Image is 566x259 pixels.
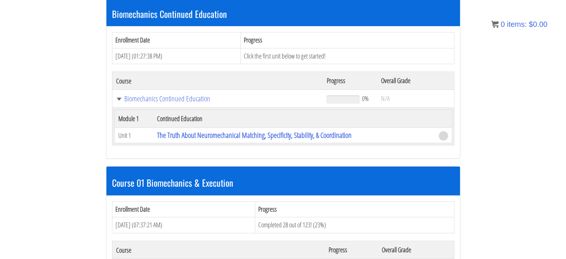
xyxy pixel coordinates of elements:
[241,32,454,48] th: Progress
[114,128,153,143] td: Unit 1
[112,48,241,64] td: [DATE] (01:27:38 PM)
[377,90,454,108] td: N/A
[529,20,533,28] span: $
[323,72,377,90] th: Progress
[112,217,255,233] td: [DATE] (07:37:21 AM)
[116,95,320,102] a: Biomechanics Continued Education
[362,94,369,102] span: 0%
[529,20,547,28] bdi: 0.00
[157,130,352,140] a: The Truth About Neuromechanical Matching, Specificity, Stability, & Coordination
[325,241,378,259] th: Progress
[112,241,325,259] th: Course
[501,20,505,28] span: 0
[112,178,454,187] h3: Course 01 Biomechanics & Execution
[112,201,255,217] th: Enrollment Date
[241,48,454,64] td: Click the first unit below to get started!
[377,72,454,90] th: Overall Grade
[112,9,454,19] h3: Biomechanics Continued Education
[255,201,454,217] th: Progress
[114,110,153,128] th: Module 1
[378,241,454,259] th: Overall Grade
[112,72,323,90] th: Course
[491,20,547,28] a: 0 items: $0.00
[507,20,527,28] span: items:
[112,32,241,48] th: Enrollment Date
[153,110,435,128] th: Continued Education
[255,217,454,233] td: Completed 28 out of 123! (23%)
[491,20,499,28] img: icon11.png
